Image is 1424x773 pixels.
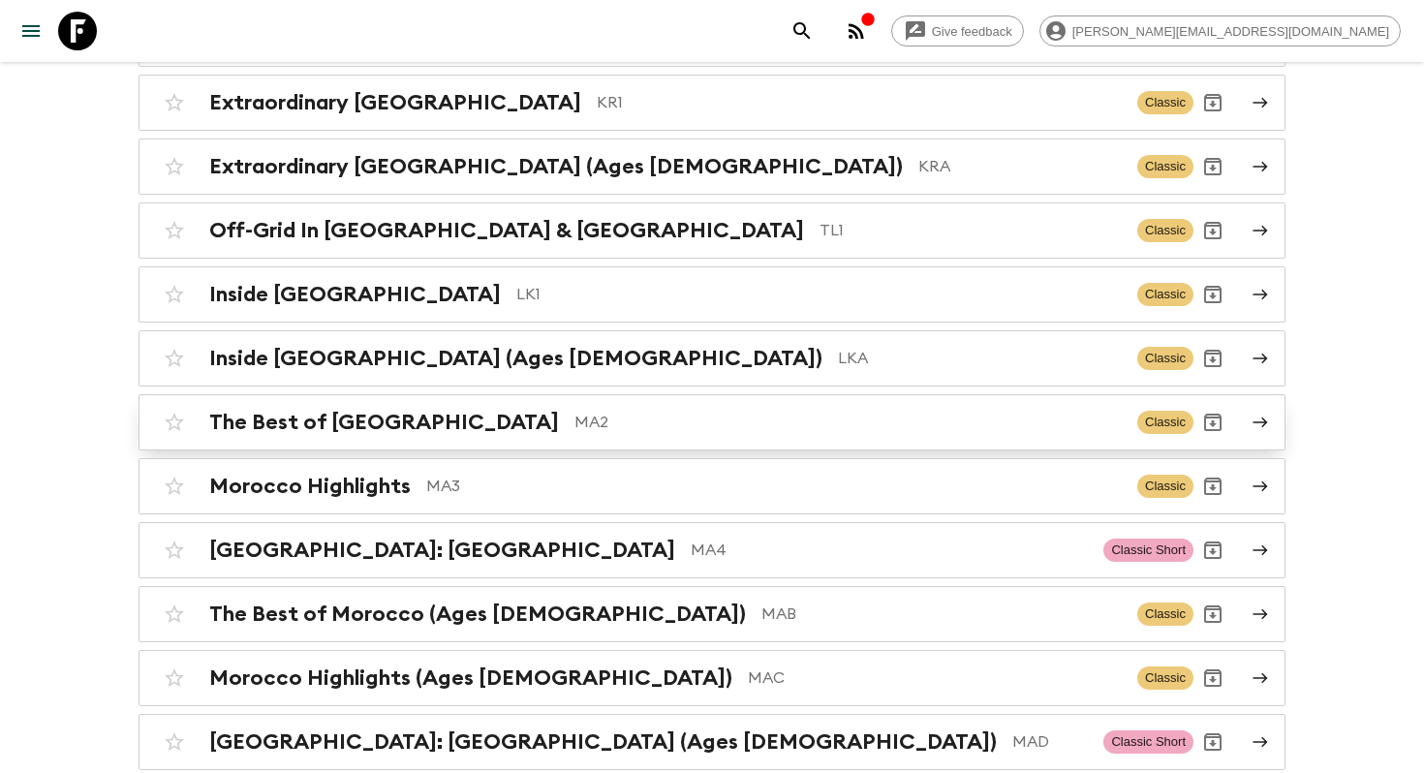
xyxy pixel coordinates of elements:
a: The Best of [GEOGRAPHIC_DATA]MA2ClassicArchive [139,394,1285,450]
span: Classic Short [1103,730,1193,754]
h2: [GEOGRAPHIC_DATA]: [GEOGRAPHIC_DATA] [209,538,675,563]
p: MA4 [691,539,1088,562]
a: Inside [GEOGRAPHIC_DATA]LK1ClassicArchive [139,266,1285,323]
span: [PERSON_NAME][EMAIL_ADDRESS][DOMAIN_NAME] [1062,24,1400,39]
span: Classic [1137,219,1193,242]
p: LKA [838,347,1122,370]
h2: Morocco Highlights (Ages [DEMOGRAPHIC_DATA]) [209,665,732,691]
span: Classic [1137,411,1193,434]
button: Archive [1193,403,1232,442]
p: MAD [1012,730,1088,754]
button: search adventures [783,12,821,50]
button: Archive [1193,275,1232,314]
h2: Off-Grid In [GEOGRAPHIC_DATA] & [GEOGRAPHIC_DATA] [209,218,804,243]
a: Give feedback [891,15,1024,46]
span: Classic [1137,283,1193,306]
h2: [GEOGRAPHIC_DATA]: [GEOGRAPHIC_DATA] (Ages [DEMOGRAPHIC_DATA]) [209,729,997,755]
h2: The Best of Morocco (Ages [DEMOGRAPHIC_DATA]) [209,602,746,627]
a: [GEOGRAPHIC_DATA]: [GEOGRAPHIC_DATA]MA4Classic ShortArchive [139,522,1285,578]
button: Archive [1193,147,1232,186]
p: TL1 [820,219,1122,242]
h2: Morocco Highlights [209,474,411,499]
a: Extraordinary [GEOGRAPHIC_DATA]KR1ClassicArchive [139,75,1285,131]
span: Give feedback [921,24,1023,39]
button: Archive [1193,531,1232,570]
div: [PERSON_NAME][EMAIL_ADDRESS][DOMAIN_NAME] [1039,15,1401,46]
p: KR1 [597,91,1122,114]
h2: The Best of [GEOGRAPHIC_DATA] [209,410,559,435]
p: MA3 [426,475,1122,498]
a: The Best of Morocco (Ages [DEMOGRAPHIC_DATA])MABClassicArchive [139,586,1285,642]
span: Classic [1137,155,1193,178]
button: Archive [1193,595,1232,634]
button: menu [12,12,50,50]
a: Inside [GEOGRAPHIC_DATA] (Ages [DEMOGRAPHIC_DATA])LKAClassicArchive [139,330,1285,386]
h2: Inside [GEOGRAPHIC_DATA] [209,282,501,307]
button: Archive [1193,83,1232,122]
h2: Extraordinary [GEOGRAPHIC_DATA] (Ages [DEMOGRAPHIC_DATA]) [209,154,903,179]
a: Extraordinary [GEOGRAPHIC_DATA] (Ages [DEMOGRAPHIC_DATA])KRAClassicArchive [139,139,1285,195]
a: [GEOGRAPHIC_DATA]: [GEOGRAPHIC_DATA] (Ages [DEMOGRAPHIC_DATA])MADClassic ShortArchive [139,714,1285,770]
span: Classic [1137,666,1193,690]
button: Archive [1193,467,1232,506]
span: Classic [1137,91,1193,114]
p: LK1 [516,283,1122,306]
p: MAB [761,603,1122,626]
a: Morocco HighlightsMA3ClassicArchive [139,458,1285,514]
p: MAC [748,666,1122,690]
p: KRA [918,155,1122,178]
button: Archive [1193,659,1232,697]
button: Archive [1193,211,1232,250]
p: MA2 [574,411,1122,434]
h2: Extraordinary [GEOGRAPHIC_DATA] [209,90,581,115]
span: Classic [1137,347,1193,370]
button: Archive [1193,339,1232,378]
a: Morocco Highlights (Ages [DEMOGRAPHIC_DATA])MACClassicArchive [139,650,1285,706]
span: Classic Short [1103,539,1193,562]
a: Off-Grid In [GEOGRAPHIC_DATA] & [GEOGRAPHIC_DATA]TL1ClassicArchive [139,202,1285,259]
button: Archive [1193,723,1232,761]
h2: Inside [GEOGRAPHIC_DATA] (Ages [DEMOGRAPHIC_DATA]) [209,346,822,371]
span: Classic [1137,603,1193,626]
span: Classic [1137,475,1193,498]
